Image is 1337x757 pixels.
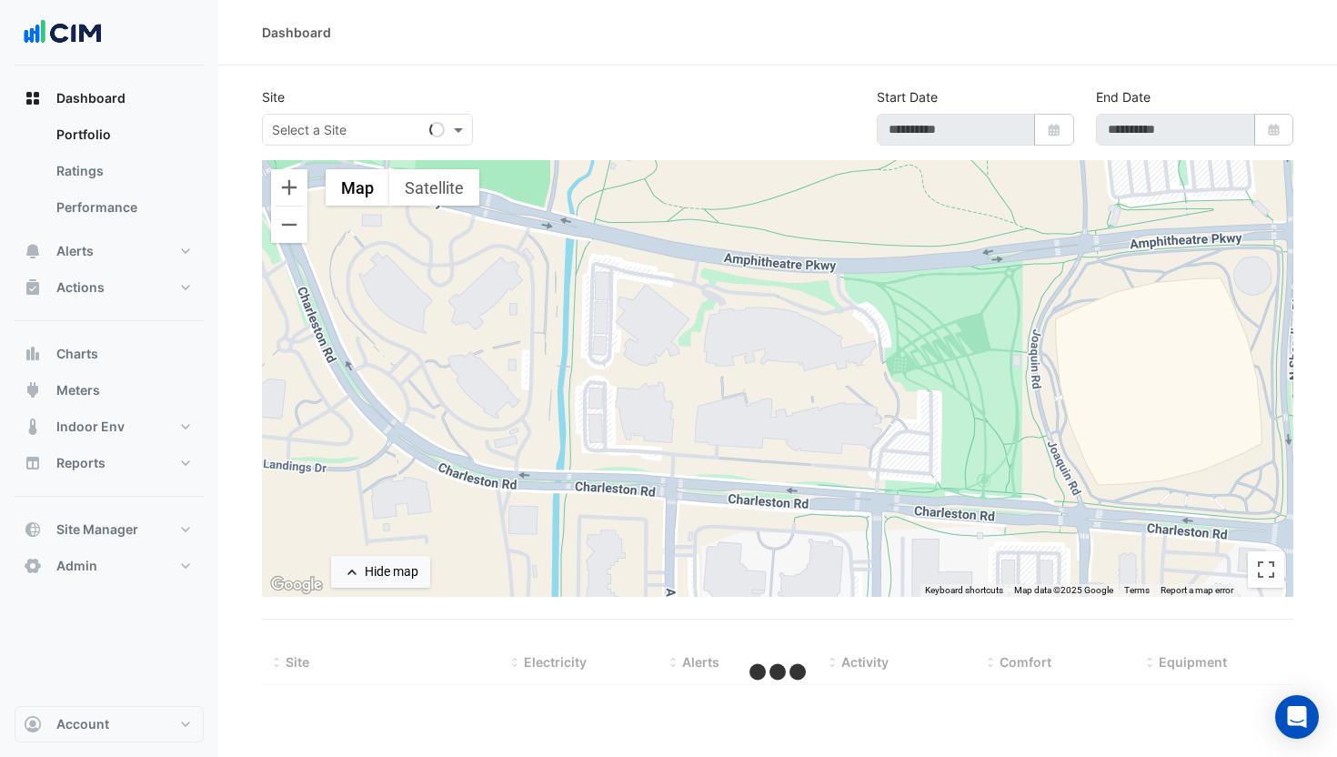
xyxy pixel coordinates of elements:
[24,520,42,539] app-icon: Site Manager
[925,584,1003,597] button: Keyboard shortcuts
[1014,585,1113,595] span: Map data ©2025 Google
[15,445,204,481] button: Reports
[42,189,204,226] a: Performance
[24,89,42,107] app-icon: Dashboard
[389,169,479,206] button: Show satellite imagery
[15,269,204,306] button: Actions
[56,242,94,260] span: Alerts
[262,87,285,106] label: Site
[326,169,389,206] button: Show street map
[24,454,42,472] app-icon: Reports
[56,454,106,472] span: Reports
[56,278,105,297] span: Actions
[15,548,204,584] button: Admin
[1159,654,1227,670] span: Equipment
[266,573,327,597] a: Click to see this area on Google Maps
[42,153,204,189] a: Ratings
[331,556,430,588] button: Hide map
[682,654,719,670] span: Alerts
[15,116,204,233] div: Dashboard
[42,116,204,153] a: Portfolio
[56,345,98,363] span: Charts
[286,654,309,670] span: Site
[365,562,418,581] div: Hide map
[56,89,126,107] span: Dashboard
[15,409,204,445] button: Indoor Env
[271,169,307,206] button: Zoom in
[1096,87,1151,106] label: End Date
[15,80,204,116] button: Dashboard
[841,654,889,670] span: Activity
[24,345,42,363] app-icon: Charts
[1000,654,1051,670] span: Comfort
[266,573,327,597] img: Google
[24,278,42,297] app-icon: Actions
[524,654,587,670] span: Electricity
[271,207,307,243] button: Zoom out
[56,418,125,436] span: Indoor Env
[15,233,204,269] button: Alerts
[1248,551,1284,588] button: Toggle fullscreen view
[15,336,204,372] button: Charts
[1161,585,1233,595] a: Report a map error
[15,372,204,409] button: Meters
[56,520,138,539] span: Site Manager
[56,715,109,733] span: Account
[877,87,938,106] label: Start Date
[24,418,42,436] app-icon: Indoor Env
[56,557,97,575] span: Admin
[56,381,100,399] span: Meters
[24,557,42,575] app-icon: Admin
[22,15,104,51] img: Company Logo
[15,511,204,548] button: Site Manager
[15,706,204,742] button: Account
[24,381,42,399] app-icon: Meters
[1124,585,1150,595] a: Terms (opens in new tab)
[24,242,42,260] app-icon: Alerts
[262,23,331,42] div: Dashboard
[1275,695,1319,739] div: Open Intercom Messenger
